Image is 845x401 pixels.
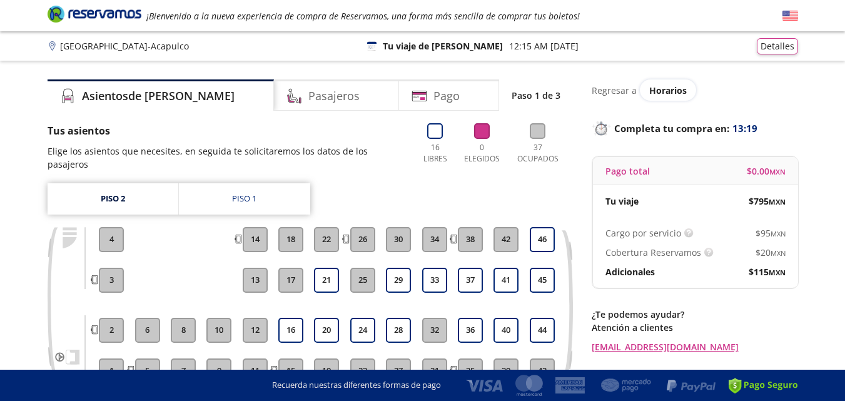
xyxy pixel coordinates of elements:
button: 37 [458,268,483,293]
p: Tus asientos [48,123,406,138]
small: MXN [769,167,786,176]
small: MXN [769,197,786,206]
button: 2 [99,318,124,343]
p: 16 Libres [418,142,452,165]
button: 25 [350,268,375,293]
button: 46 [530,227,555,252]
button: 20 [314,318,339,343]
button: 28 [386,318,411,343]
button: 21 [314,268,339,293]
span: Horarios [649,84,687,96]
button: 7 [171,358,196,383]
em: ¡Bienvenido a la nueva experiencia de compra de Reservamos, una forma más sencilla de comprar tus... [146,10,580,22]
button: 32 [422,318,447,343]
p: Tu viaje [605,195,639,208]
button: 4 [99,227,124,252]
button: 22 [314,227,339,252]
p: 0 Elegidos [462,142,503,165]
div: Regresar a ver horarios [592,79,798,101]
button: Detalles [757,38,798,54]
span: $ 115 [749,265,786,278]
p: Regresar a [592,84,637,97]
button: 6 [135,318,160,343]
button: 26 [350,227,375,252]
p: Cargo por servicio [605,226,681,240]
small: MXN [771,229,786,238]
button: 43 [530,358,555,383]
a: [EMAIL_ADDRESS][DOMAIN_NAME] [592,340,798,353]
button: 5 [135,358,160,383]
div: Piso 1 [232,193,256,205]
button: 39 [493,358,519,383]
p: Completa tu compra en : [592,119,798,137]
button: 27 [386,358,411,383]
h4: Pago [433,88,460,104]
button: 40 [493,318,519,343]
span: $ 20 [756,246,786,259]
p: 37 Ocupados [512,142,564,165]
span: 13:19 [732,121,757,136]
button: 9 [206,358,231,383]
p: Paso 1 de 3 [512,89,560,102]
button: 42 [493,227,519,252]
button: 41 [493,268,519,293]
button: English [782,8,798,24]
a: Brand Logo [48,4,141,27]
p: 12:15 AM [DATE] [509,39,579,53]
small: MXN [769,268,786,277]
p: Atención a clientes [592,321,798,334]
h4: Pasajeros [308,88,360,104]
p: Pago total [605,165,650,178]
button: 24 [350,318,375,343]
a: Piso 2 [48,183,178,215]
a: Piso 1 [179,183,310,215]
button: 33 [422,268,447,293]
button: 23 [350,358,375,383]
button: 38 [458,227,483,252]
button: 3 [99,268,124,293]
p: Tu viaje de [PERSON_NAME] [383,39,503,53]
button: 30 [386,227,411,252]
button: 11 [243,358,268,383]
button: 10 [206,318,231,343]
p: Recuerda nuestras diferentes formas de pago [272,379,441,392]
p: Elige los asientos que necesites, en seguida te solicitaremos los datos de los pasajeros [48,145,406,171]
p: Cobertura Reservamos [605,246,701,259]
i: Brand Logo [48,4,141,23]
button: 8 [171,318,196,343]
button: 13 [243,268,268,293]
button: 18 [278,227,303,252]
p: [GEOGRAPHIC_DATA] - Acapulco [60,39,189,53]
span: $ 795 [749,195,786,208]
button: 35 [458,358,483,383]
h4: Asientos de [PERSON_NAME] [82,88,235,104]
button: 19 [314,358,339,383]
small: MXN [771,248,786,258]
button: 31 [422,358,447,383]
button: 14 [243,227,268,252]
p: Adicionales [605,265,655,278]
button: 12 [243,318,268,343]
button: 44 [530,318,555,343]
button: 16 [278,318,303,343]
button: 45 [530,268,555,293]
button: 29 [386,268,411,293]
button: 36 [458,318,483,343]
p: ¿Te podemos ayudar? [592,308,798,321]
span: $ 0.00 [747,165,786,178]
button: 15 [278,358,303,383]
button: 1 [99,358,124,383]
button: 17 [278,268,303,293]
button: 34 [422,227,447,252]
span: $ 95 [756,226,786,240]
